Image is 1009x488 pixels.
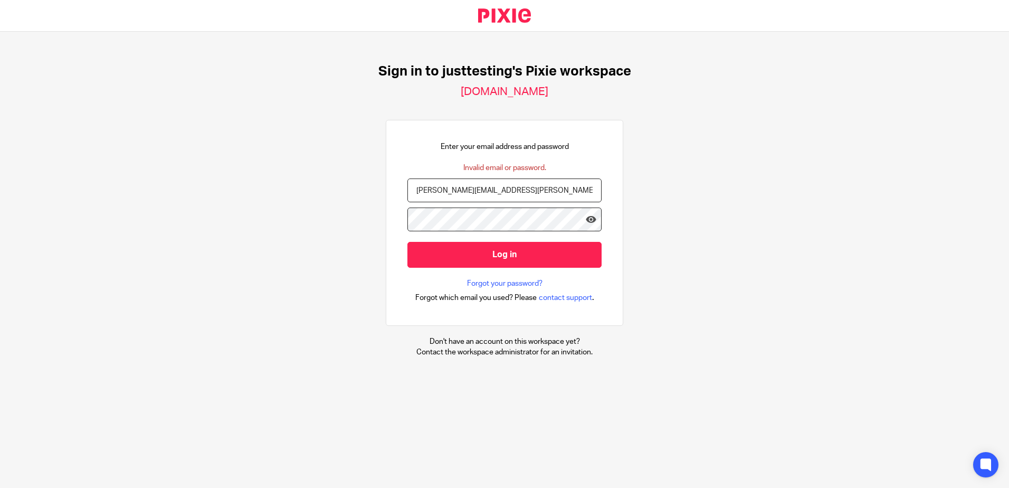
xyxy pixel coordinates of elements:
h1: Sign in to justtesting's Pixie workspace [378,63,631,80]
input: name@example.com [407,179,602,202]
p: Don't have an account on this workspace yet? [416,336,593,347]
div: . [415,292,594,304]
span: Forgot which email you used? Please [415,293,537,303]
span: contact support [539,293,592,303]
h2: [DOMAIN_NAME] [461,85,548,99]
a: Forgot your password? [467,278,542,289]
input: Log in [407,242,602,268]
p: Enter your email address and password [441,142,569,152]
p: Contact the workspace administrator for an invitation. [416,347,593,358]
div: Invalid email or password. [463,163,546,173]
